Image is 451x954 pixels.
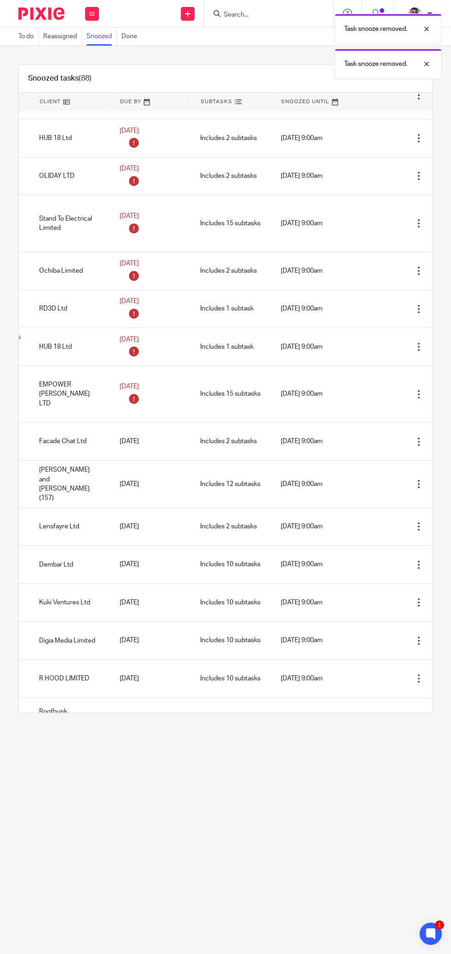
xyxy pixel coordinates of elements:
[120,675,139,682] span: [DATE]
[281,439,323,445] span: [DATE] 9:00am
[281,562,323,568] span: [DATE] 9:00am
[120,481,139,487] span: [DATE]
[120,438,139,445] span: [DATE]
[281,599,323,606] span: [DATE] 9:00am
[120,599,139,606] span: [DATE]
[30,461,110,508] td: [PERSON_NAME] and [PERSON_NAME] (157)
[223,11,306,19] input: Search
[435,920,444,930] div: 1
[30,508,110,545] td: Lensfayre Ltd
[121,28,142,46] a: Done
[30,119,110,157] td: HUB 18 Ltd
[28,74,92,83] h1: Snoozed tasks
[200,675,260,682] span: Includes 10 subtasks
[30,697,110,735] td: Roofbunk International Ltd
[281,135,323,141] span: [DATE] 9:00am
[30,290,110,328] td: RD3D Ltd
[200,268,257,274] span: Includes 2 subtasks
[200,135,257,141] span: Includes 2 subtasks
[200,599,260,606] span: Includes 10 subtasks
[120,638,139,644] span: [DATE]
[43,28,82,46] a: Reassigned
[18,28,39,46] a: To do
[281,523,323,530] span: [DATE] 9:00am
[120,336,139,343] span: [DATE]
[120,128,139,134] span: [DATE]
[281,391,323,398] span: [DATE] 9:00am
[30,366,110,422] td: EMPOWER [PERSON_NAME] LTD
[281,638,323,644] span: [DATE] 9:00am
[200,173,257,179] span: Includes 2 subtasks
[408,6,422,21] img: PXL_20240409_141816916.jpg
[30,252,110,290] td: Ochiba Limited
[120,523,139,530] span: [DATE]
[200,638,260,644] span: Includes 10 subtasks
[120,384,139,390] span: [DATE]
[200,439,257,445] span: Includes 2 subtasks
[120,298,139,305] span: [DATE]
[281,675,323,682] span: [DATE] 9:00am
[200,481,260,487] span: Includes 12 subtasks
[30,660,110,697] td: R HOOD LIMITED
[200,562,260,568] span: Includes 10 subtasks
[30,157,110,195] td: OLIDAY LTD
[281,306,323,312] span: [DATE] 9:00am
[18,7,64,20] img: Pixie
[30,328,110,366] td: HUB 18 Ltd
[281,173,323,179] span: [DATE] 9:00am
[30,584,110,621] td: Kuki Ventures Ltd
[281,268,323,274] span: [DATE] 9:00am
[344,24,407,34] p: Task snooze removed.
[79,75,92,82] span: (88)
[200,344,254,350] span: Includes 1 subtask
[200,306,254,312] span: Includes 1 subtask
[200,220,260,227] span: Includes 15 subtasks
[30,546,110,584] td: Dembar Ltd
[120,165,139,172] span: [DATE]
[30,195,110,252] td: Stand To Electrical Limited
[281,344,323,350] span: [DATE] 9:00am
[120,213,139,219] span: [DATE]
[120,562,139,568] span: [DATE]
[200,391,260,398] span: Includes 15 subtasks
[281,220,323,227] span: [DATE] 9:00am
[281,481,323,487] span: [DATE] 9:00am
[87,28,117,46] a: Snoozed
[30,621,110,659] td: Digia Media Limited
[120,260,139,267] span: [DATE]
[30,422,110,460] td: Facade Chat Ltd
[344,59,407,69] p: Task snooze removed.
[200,523,257,530] span: Includes 2 subtasks
[201,99,232,104] span: Subtasks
